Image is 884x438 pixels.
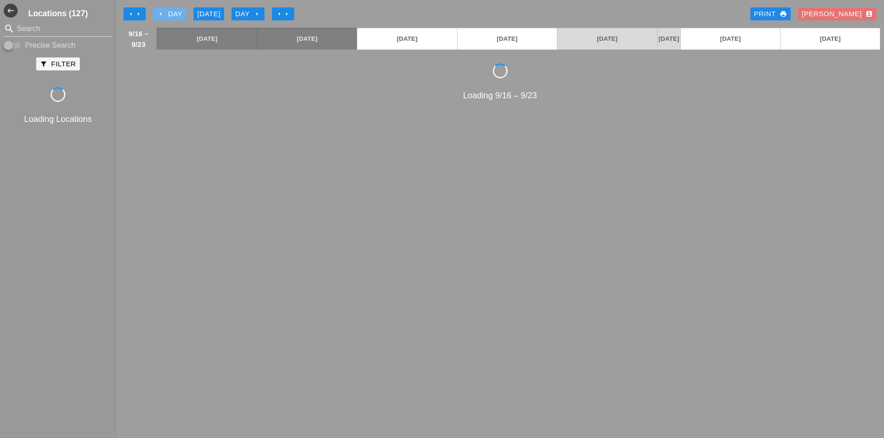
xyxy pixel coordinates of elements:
label: Precise Search [25,41,76,50]
a: [DATE] [357,28,457,50]
button: [DATE] [194,7,224,20]
div: Enable Precise search to match search terms exactly. [4,40,112,51]
div: Loading 9/16 – 9/23 [120,89,880,102]
button: [PERSON_NAME] [798,7,877,20]
i: account_box [865,10,873,18]
div: Print [754,9,787,19]
button: Move Ahead 1 Week [272,7,294,20]
button: Filter [36,57,79,70]
button: Shrink Sidebar [4,4,18,18]
a: [DATE] [681,28,781,50]
a: Print [750,7,791,20]
a: [DATE] [258,28,357,50]
button: Move Back 1 Week [123,7,146,20]
a: [DATE] [458,28,557,50]
i: filter_alt [40,60,47,68]
a: [DATE] [658,28,680,50]
div: Day [235,9,261,19]
i: search [4,23,15,34]
span: 9/16 – 9/23 [125,28,152,50]
i: arrow_left [157,10,164,18]
a: [DATE] [557,28,657,50]
div: Day [157,9,182,19]
i: arrow_right [253,10,261,18]
div: Loading Locations [2,113,114,126]
input: Search [17,21,99,36]
div: Filter [40,59,76,70]
button: Day [232,7,265,20]
i: west [4,4,18,18]
i: arrow_right [276,10,283,18]
a: [DATE] [781,28,880,50]
div: [DATE] [197,9,220,19]
a: [DATE] [157,28,257,50]
i: print [780,10,787,18]
i: arrow_left [127,10,135,18]
i: arrow_left [135,10,142,18]
i: arrow_right [283,10,290,18]
div: [PERSON_NAME] [802,9,873,19]
button: Day [153,7,186,20]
